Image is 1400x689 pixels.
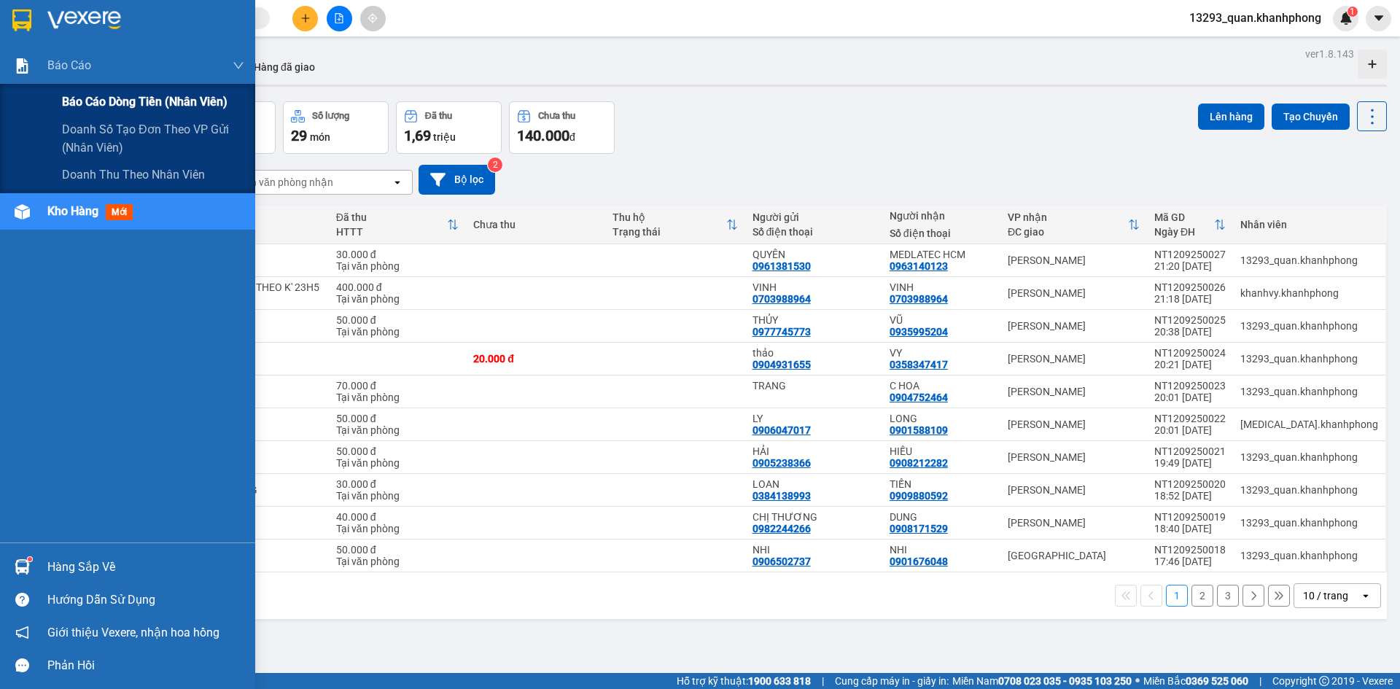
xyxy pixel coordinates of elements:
[890,281,993,293] div: VINH
[336,413,459,424] div: 50.000 đ
[473,219,598,230] div: Chưa thu
[242,50,327,85] button: Hàng đã giao
[890,556,948,567] div: 0901676048
[1303,588,1348,603] div: 10 / trang
[752,544,875,556] div: NHI
[62,93,227,111] span: Báo cáo dòng tiền (nhân viên)
[47,623,219,642] span: Giới thiệu Vexere, nhận hoa hồng
[396,101,502,154] button: Đã thu1,69 triệu
[336,326,459,338] div: Tại văn phòng
[106,204,133,220] span: mới
[1154,490,1226,502] div: 18:52 [DATE]
[1154,211,1214,223] div: Mã GD
[1154,326,1226,338] div: 20:38 [DATE]
[336,457,459,469] div: Tại văn phòng
[752,523,811,534] div: 0982244266
[312,111,349,121] div: Số lượng
[890,457,948,469] div: 0908212282
[752,226,875,238] div: Số điện thoại
[1154,249,1226,260] div: NT1209250027
[998,675,1132,687] strong: 0708 023 035 - 0935 103 250
[1154,314,1226,326] div: NT1209250025
[336,281,459,293] div: 400.000 đ
[28,557,32,561] sup: 1
[1240,287,1378,299] div: khanhvy.khanhphong
[334,13,344,23] span: file-add
[1008,320,1140,332] div: [PERSON_NAME]
[890,424,948,436] div: 0901588109
[203,254,322,266] div: 1TX
[203,484,322,496] div: 1 GIỎ VÀNG
[752,556,811,567] div: 0906502737
[404,127,431,144] span: 1,69
[336,511,459,523] div: 40.000 đ
[15,559,30,575] img: warehouse-icon
[47,56,91,74] span: Báo cáo
[1154,457,1226,469] div: 19:49 [DATE]
[392,176,403,188] svg: open
[122,55,201,67] b: [DOMAIN_NAME]
[612,211,726,223] div: Thu hộ
[1272,104,1350,130] button: Tạo Chuyến
[569,131,575,143] span: đ
[1154,424,1226,436] div: 20:01 [DATE]
[1008,451,1140,463] div: [PERSON_NAME]
[752,424,811,436] div: 0906047017
[890,445,993,457] div: HIẾU
[890,380,993,392] div: C HOA
[1154,359,1226,370] div: 20:21 [DATE]
[1259,673,1261,689] span: |
[336,392,459,403] div: Tại văn phòng
[62,120,244,157] span: Doanh số tạo đơn theo VP gửi (nhân viên)
[890,523,948,534] div: 0908171529
[310,131,330,143] span: món
[203,386,322,397] div: 1TX
[62,166,205,184] span: Doanh thu theo nhân viên
[1166,585,1188,607] button: 1
[752,314,875,326] div: THỦY
[203,353,322,365] div: 1T
[1008,386,1140,397] div: [PERSON_NAME]
[1240,386,1378,397] div: 13293_quan.khanhphong
[203,281,322,305] div: XE GA BỌC THEO K' 23H5 A3
[890,293,948,305] div: 0703988964
[47,655,244,677] div: Phản hồi
[47,556,244,578] div: Hàng sắp về
[752,249,875,260] div: QUYÊN
[336,544,459,556] div: 50.000 đ
[752,281,875,293] div: VINH
[12,9,31,31] img: logo-vxr
[890,314,993,326] div: VŨ
[1154,226,1214,238] div: Ngày ĐH
[1154,413,1226,424] div: NT1209250022
[612,226,726,238] div: Trạng thái
[1008,353,1140,365] div: [PERSON_NAME]
[203,550,322,561] div: 1T
[488,157,502,172] sup: 2
[336,478,459,490] div: 30.000 đ
[605,206,744,244] th: Toggle SortBy
[1154,556,1226,567] div: 17:46 [DATE]
[890,544,993,556] div: NHI
[15,58,30,74] img: solution-icon
[890,210,993,222] div: Người nhận
[329,206,466,244] th: Toggle SortBy
[122,69,201,87] li: (c) 2017
[1154,392,1226,403] div: 20:01 [DATE]
[1154,445,1226,457] div: NT1209250021
[822,673,824,689] span: |
[336,523,459,534] div: Tại văn phòng
[203,419,322,430] div: 1TX
[748,675,811,687] strong: 1900 633 818
[1008,226,1128,238] div: ĐC giao
[367,13,378,23] span: aim
[1191,585,1213,607] button: 2
[158,18,193,53] img: logo.jpg
[473,353,598,365] div: 20.000 đ
[752,260,811,272] div: 0961381530
[336,314,459,326] div: 50.000 đ
[1319,676,1329,686] span: copyright
[233,175,333,190] div: Chọn văn phòng nhận
[1154,511,1226,523] div: NT1209250019
[203,517,322,529] div: 1B ĐEN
